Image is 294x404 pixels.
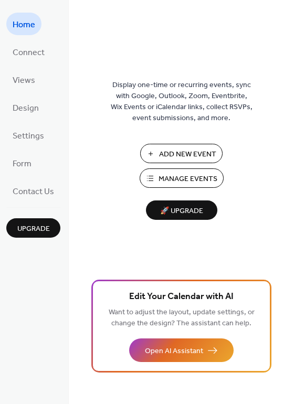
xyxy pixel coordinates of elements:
[129,338,234,362] button: Open AI Assistant
[140,144,223,163] button: Add New Event
[13,184,54,200] span: Contact Us
[13,100,39,116] span: Design
[159,174,217,185] span: Manage Events
[13,156,31,172] span: Form
[140,168,224,188] button: Manage Events
[6,96,45,119] a: Design
[6,179,60,202] a: Contact Us
[6,218,60,238] button: Upgrade
[6,40,51,63] a: Connect
[13,72,35,89] span: Views
[129,290,234,304] span: Edit Your Calendar with AI
[152,204,211,218] span: 🚀 Upgrade
[111,80,253,124] span: Display one-time or recurring events, sync with Google, Outlook, Zoom, Eventbrite, Wix Events or ...
[159,149,216,160] span: Add New Event
[6,68,41,91] a: Views
[13,17,35,33] span: Home
[6,124,50,146] a: Settings
[13,45,45,61] span: Connect
[13,128,44,144] span: Settings
[17,224,50,235] span: Upgrade
[6,13,41,35] a: Home
[146,200,217,220] button: 🚀 Upgrade
[145,346,203,357] span: Open AI Assistant
[6,152,38,174] a: Form
[109,305,255,331] span: Want to adjust the layout, update settings, or change the design? The assistant can help.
